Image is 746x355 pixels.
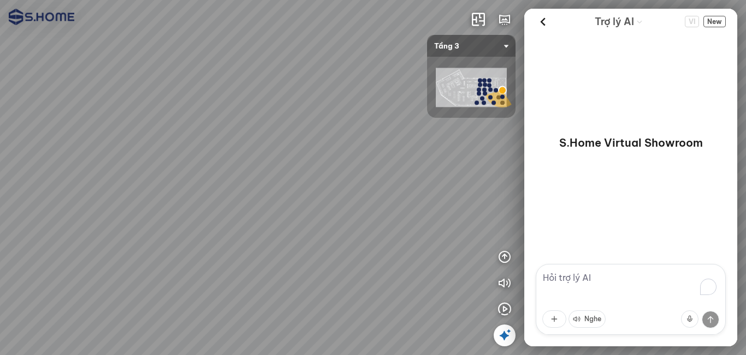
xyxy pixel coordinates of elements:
[595,13,643,30] div: AI Guide options
[569,310,606,328] button: Nghe
[703,16,726,27] span: New
[9,9,74,25] img: logo
[595,14,634,29] span: Trợ lý AI
[559,135,703,151] p: S.Home Virtual Showroom
[685,16,699,27] button: Change language
[685,16,699,27] span: VI
[703,16,726,27] button: New Chat
[434,35,508,57] span: Tầng 3
[536,264,726,335] textarea: To enrich screen reader interactions, please activate Accessibility in Grammarly extension settings
[436,68,507,107] img: SHome_H____ng_l_94CLDY9XT4CH.png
